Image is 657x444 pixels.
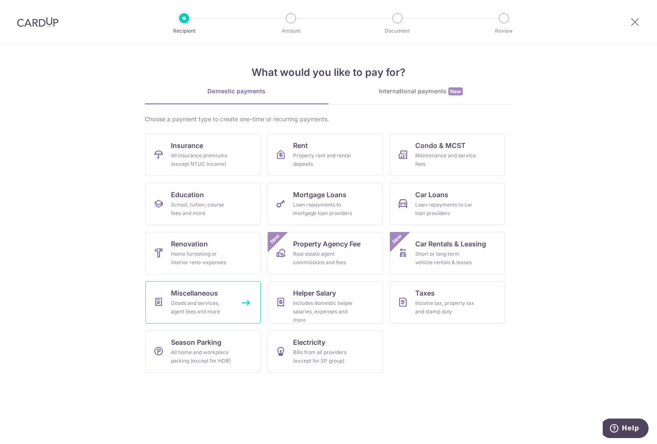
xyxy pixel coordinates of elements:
[293,348,354,365] div: Bills from all providers (except for SP group)
[293,151,354,168] div: Property rent and rental deposits
[171,337,221,347] span: Season Parking
[171,190,204,200] span: Education
[145,281,261,324] a: MiscellaneousGoods and services, agent fees and more
[171,140,203,151] span: Insurance
[415,151,476,168] div: Maintenance and service fees
[171,151,232,168] div: All insurance premiums (except NTUC Income)
[171,299,232,316] div: Goods and services, agent fees and more
[268,183,383,225] a: Mortgage LoansLoan repayments to mortgage loan providers
[171,239,208,249] span: Renovation
[293,250,354,267] div: Real estate agent commissions and fees
[603,419,649,440] iframe: Opens a widget where you can find more information
[260,27,322,35] p: Amount
[268,232,383,274] a: Property Agency FeeReal estate agent commissions and feesNew
[268,330,383,373] a: ElectricityBills from all providers (except for SP group)
[415,299,476,316] div: Income tax, property tax and stamp duty
[415,250,476,267] div: Short or long‑term vehicle rentals & leases
[415,288,435,298] span: Taxes
[171,201,232,218] div: School, tuition, course fees and more
[366,27,429,35] p: Document
[153,27,215,35] p: Recipient
[390,134,505,176] a: Condo & MCSTMaintenance and service fees
[293,299,354,324] div: Includes domestic helper salaries, expenses and more
[293,140,308,151] span: Rent
[171,288,218,298] span: Miscellaneous
[268,232,282,246] span: New
[415,140,466,151] span: Condo & MCST
[415,190,448,200] span: Car Loans
[293,337,325,347] span: Electricity
[448,87,463,95] span: New
[293,239,361,249] span: Property Agency Fee
[145,330,261,373] a: Season ParkingAll home and workplace parking (except for HDB)
[268,134,383,176] a: RentProperty rent and rental deposits
[19,6,36,14] span: Help
[268,281,383,324] a: Helper SalaryIncludes domestic helper salaries, expenses and more
[472,27,535,35] p: Review
[145,65,513,80] h4: What would you like to pay for?
[390,232,404,246] span: New
[171,348,232,365] div: All home and workplace parking (except for HDB)
[171,250,232,267] div: Home furnishing or interior reno-expenses
[145,134,261,176] a: InsuranceAll insurance premiums (except NTUC Income)
[293,190,347,200] span: Mortgage Loans
[329,87,513,96] div: International payments
[145,87,329,95] div: Domestic payments
[390,183,505,225] a: Car LoansLoan repayments to car loan providers
[145,115,513,123] div: Choose a payment type to create one-time or recurring payments.
[145,232,261,274] a: RenovationHome furnishing or interior reno-expenses
[293,288,336,298] span: Helper Salary
[293,201,354,218] div: Loan repayments to mortgage loan providers
[145,183,261,225] a: EducationSchool, tuition, course fees and more
[390,281,505,324] a: TaxesIncome tax, property tax and stamp duty
[17,17,59,27] img: CardUp
[415,201,476,218] div: Loan repayments to car loan providers
[390,232,505,274] a: Car Rentals & LeasingShort or long‑term vehicle rentals & leasesNew
[415,239,486,249] span: Car Rentals & Leasing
